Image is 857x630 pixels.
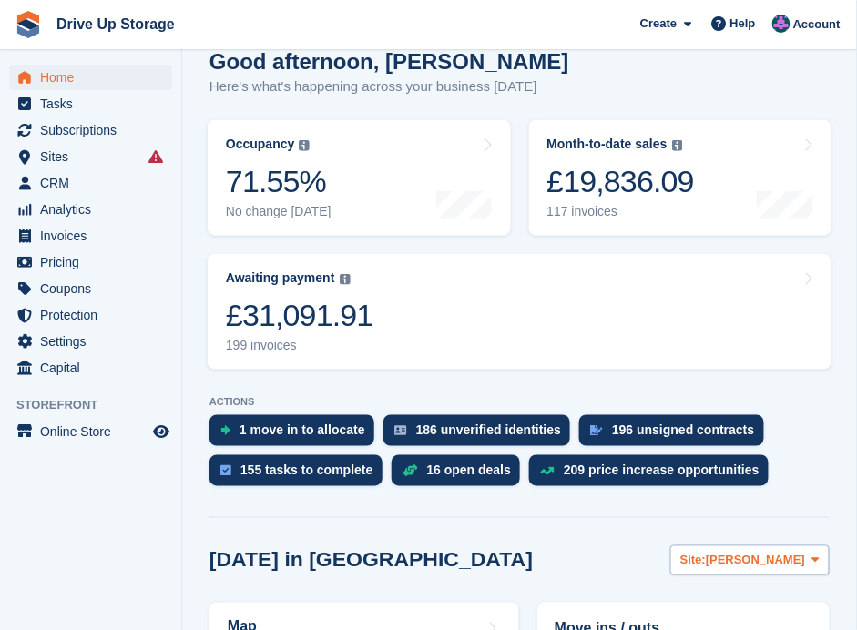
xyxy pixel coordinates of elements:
i: Smart entry sync failures have occurred [148,149,163,164]
a: menu [9,197,172,222]
span: Capital [40,355,149,381]
span: [PERSON_NAME] [706,552,805,570]
div: 196 unsigned contracts [612,423,754,438]
img: move_ins_to_allocate_icon-fdf77a2bb77ea45bf5b3d319d69a93e2d87916cf1d5bf7949dd705db3b84f3ca.svg [220,425,230,436]
div: 199 invoices [226,338,373,353]
a: Awaiting payment £31,091.91 199 invoices [208,254,831,370]
a: 1 move in to allocate [209,415,383,455]
span: Tasks [40,91,149,117]
span: Analytics [40,197,149,222]
div: Month-to-date sales [547,137,668,152]
div: 155 tasks to complete [240,463,373,478]
span: Protection [40,302,149,328]
a: 16 open deals [392,455,530,495]
a: menu [9,355,172,381]
img: contract_signature_icon-13c848040528278c33f63329250d36e43548de30e8caae1d1a13099fd9432cc5.svg [590,425,603,436]
a: menu [9,329,172,354]
div: 71.55% [226,163,332,200]
div: Occupancy [226,137,294,152]
span: Coupons [40,276,149,301]
div: £31,091.91 [226,297,373,334]
a: Month-to-date sales £19,836.09 117 invoices [529,120,832,236]
button: Site: [PERSON_NAME] [670,545,830,575]
span: CRM [40,170,149,196]
div: 209 price increase opportunities [564,463,760,478]
img: Andy [772,15,791,33]
img: task-75834270c22a3079a89374b754ae025e5fb1db73e45f91037f5363f120a921f8.svg [220,465,231,476]
img: price_increase_opportunities-93ffe204e8149a01c8c9dc8f82e8f89637d9d84a8eef4429ea346261dce0b2c0.svg [540,467,555,475]
div: £19,836.09 [547,163,695,200]
a: menu [9,144,172,169]
a: menu [9,302,172,328]
p: Here's what's happening across your business [DATE] [209,76,569,97]
a: 196 unsigned contracts [579,415,772,455]
img: icon-info-grey-7440780725fd019a000dd9b08b2336e03edf1995a4989e88bcd33f0948082b44.svg [340,274,351,285]
a: menu [9,249,172,275]
span: Help [730,15,756,33]
span: Site: [680,552,706,570]
a: menu [9,170,172,196]
span: Settings [40,329,149,354]
a: Drive Up Storage [49,9,182,39]
a: 186 unverified identities [383,415,580,455]
div: No change [DATE] [226,204,332,219]
a: menu [9,117,172,143]
span: Home [40,65,149,90]
a: 209 price increase opportunities [529,455,778,495]
img: deal-1b604bf984904fb50ccaf53a9ad4b4a5d6e5aea283cecdc64d6e3604feb123c2.svg [403,464,418,477]
h2: [DATE] in [GEOGRAPHIC_DATA] [209,548,533,573]
span: Sites [40,144,149,169]
a: menu [9,419,172,444]
a: menu [9,223,172,249]
h1: Good afternoon, [PERSON_NAME] [209,49,569,74]
span: Create [640,15,677,33]
div: 16 open deals [427,463,512,478]
span: Storefront [16,396,181,414]
div: Awaiting payment [226,270,335,286]
span: Subscriptions [40,117,149,143]
div: 117 invoices [547,204,695,219]
img: icon-info-grey-7440780725fd019a000dd9b08b2336e03edf1995a4989e88bcd33f0948082b44.svg [299,140,310,151]
a: 155 tasks to complete [209,455,392,495]
img: icon-info-grey-7440780725fd019a000dd9b08b2336e03edf1995a4989e88bcd33f0948082b44.svg [672,140,683,151]
span: Pricing [40,249,149,275]
a: Occupancy 71.55% No change [DATE] [208,120,511,236]
img: verify_identity-adf6edd0f0f0b5bbfe63781bf79b02c33cf7c696d77639b501bdc392416b5a36.svg [394,425,407,436]
p: ACTIONS [209,396,830,408]
div: 186 unverified identities [416,423,562,438]
img: stora-icon-8386f47178a22dfd0bd8f6a31ec36ba5ce8667c1dd55bd0f319d3a0aa187defe.svg [15,11,42,38]
a: Preview store [150,421,172,442]
span: Invoices [40,223,149,249]
span: Online Store [40,419,149,444]
a: menu [9,91,172,117]
span: Account [793,15,841,34]
div: 1 move in to allocate [240,423,365,438]
a: menu [9,65,172,90]
a: menu [9,276,172,301]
